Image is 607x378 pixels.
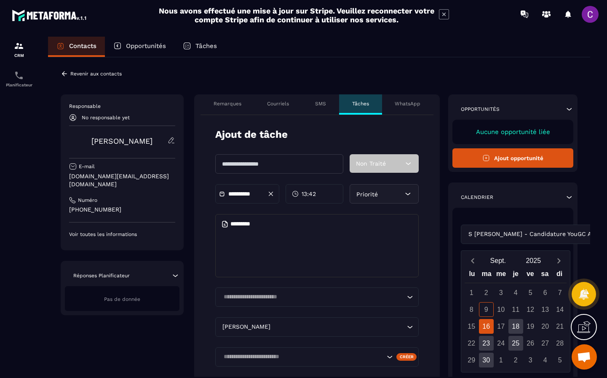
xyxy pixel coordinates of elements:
[494,285,508,300] div: 3
[494,319,508,334] div: 17
[479,285,494,300] div: 2
[508,353,523,367] div: 2
[552,268,567,283] div: di
[215,128,288,142] p: Ajout de tâche
[221,322,273,332] span: [PERSON_NAME]
[461,128,565,136] p: Aucune opportunité liée
[356,191,378,198] span: Priorité
[479,353,494,367] div: 30
[78,197,97,204] p: Numéro
[494,353,508,367] div: 1
[523,268,538,283] div: ve
[48,37,105,57] a: Contacts
[2,53,36,58] p: CRM
[215,347,419,367] div: Search for option
[523,336,538,351] div: 26
[105,37,174,57] a: Opportunités
[551,255,567,266] button: Next month
[538,353,553,367] div: 4
[2,64,36,94] a: schedulerschedulerPlanificateur
[69,172,175,188] p: [DOMAIN_NAME][EMAIL_ADDRESS][DOMAIN_NAME]
[508,302,523,317] div: 11
[2,83,36,87] p: Planificateur
[356,160,386,167] span: Non Traité
[494,268,508,283] div: me
[221,352,385,362] input: Search for option
[73,272,130,279] p: Réponses Planificateur
[553,336,567,351] div: 28
[215,317,419,337] div: Search for option
[538,302,553,317] div: 13
[523,285,538,300] div: 5
[461,106,500,113] p: Opportunités
[465,268,479,283] div: lu
[174,37,225,57] a: Tâches
[508,285,523,300] div: 4
[452,148,573,168] button: Ajout opportunité
[494,336,508,351] div: 24
[508,268,523,283] div: je
[572,344,597,370] div: Ouvrir le chat
[69,206,175,214] p: [PHONE_NUMBER]
[396,353,417,361] div: Créer
[461,194,493,201] p: Calendrier
[479,319,494,334] div: 16
[537,268,552,283] div: sa
[315,100,326,107] p: SMS
[2,35,36,64] a: formationformationCRM
[464,336,479,351] div: 22
[523,319,538,334] div: 19
[12,8,88,23] img: logo
[464,302,479,317] div: 8
[538,319,553,334] div: 20
[464,285,479,300] div: 1
[195,42,217,50] p: Tâches
[69,42,96,50] p: Contacts
[69,103,175,110] p: Responsable
[14,41,24,51] img: formation
[91,137,152,145] a: [PERSON_NAME]
[479,336,494,351] div: 23
[508,336,523,351] div: 25
[479,268,494,283] div: ma
[395,100,420,107] p: WhatsApp
[158,6,435,24] h2: Nous avons effectué une mise à jour sur Stripe. Veuillez reconnecter votre compte Stripe afin de ...
[267,100,289,107] p: Courriels
[516,253,551,268] button: Open years overlay
[273,322,405,332] input: Search for option
[553,285,567,300] div: 7
[79,163,95,170] p: E-mail
[104,296,140,302] span: Pas de donnée
[221,292,405,302] input: Search for option
[214,100,241,107] p: Remarques
[494,302,508,317] div: 10
[352,100,369,107] p: Tâches
[523,302,538,317] div: 12
[538,336,553,351] div: 27
[480,253,516,268] button: Open months overlay
[553,302,567,317] div: 14
[126,42,166,50] p: Opportunités
[553,353,567,367] div: 5
[82,115,130,121] p: No responsable yet
[465,285,567,367] div: Calendar days
[538,285,553,300] div: 6
[523,353,538,367] div: 3
[479,302,494,317] div: 9
[464,353,479,367] div: 29
[508,319,523,334] div: 18
[465,268,567,367] div: Calendar wrapper
[69,231,175,238] p: Voir toutes les informations
[302,190,316,198] span: 13:42
[14,70,24,80] img: scheduler
[215,287,419,307] div: Search for option
[70,71,122,77] p: Revenir aux contacts
[464,319,479,334] div: 15
[553,319,567,334] div: 21
[465,255,480,266] button: Previous month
